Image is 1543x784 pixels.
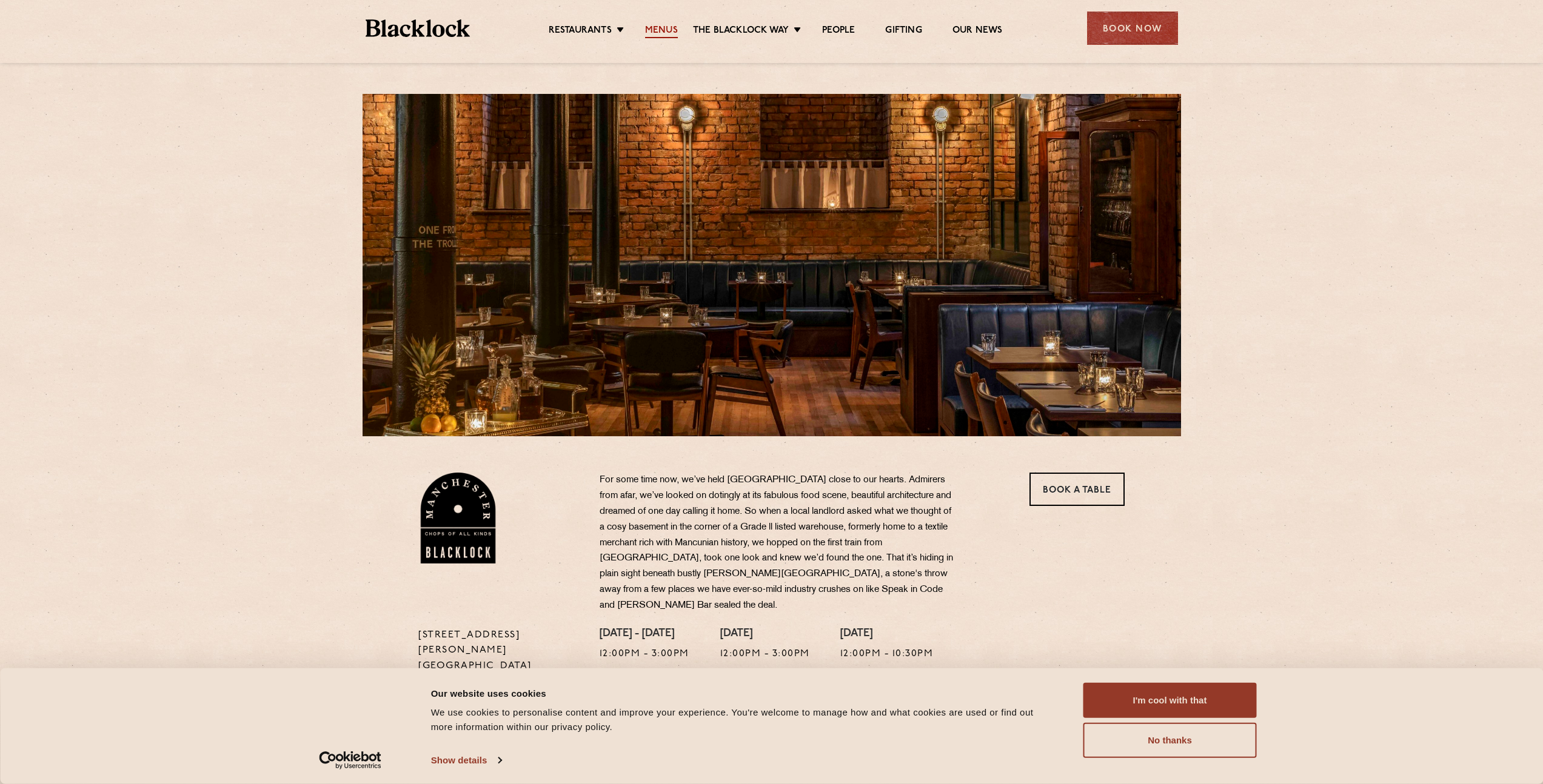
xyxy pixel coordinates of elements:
button: I'm cool with that [1083,683,1257,718]
h4: [DATE] - [DATE] [600,628,690,641]
div: We use cookies to personalise content and improve your experience. You're welcome to manage how a... [431,705,1056,734]
p: [STREET_ADDRESS][PERSON_NAME] [GEOGRAPHIC_DATA] M2 5GB [418,628,581,691]
img: BL_Manchester_Logo-bleed.png [418,473,498,563]
img: BL_Textured_Logo-footer-cropped.svg [366,19,470,37]
p: 12:00pm - 10:30pm [840,646,934,662]
h4: [DATE] [840,628,934,641]
div: Our website uses cookies [431,686,1056,700]
a: Usercentrics Cookiebot - opens in a new window [297,751,403,769]
h4: [DATE] [720,628,810,641]
a: Our News [952,25,1003,38]
button: No thanks [1083,723,1257,758]
p: 12:00pm - 3:00pm [720,646,810,662]
p: For some time now, we’ve held [GEOGRAPHIC_DATA] close to our hearts. Admirers from afar, we’ve lo... [600,473,957,614]
a: The Blacklock Way [693,25,789,38]
p: 12:00pm - 3:00pm [600,646,690,662]
a: Show details [431,751,501,769]
a: Gifting [885,25,922,38]
div: Book Now [1087,12,1178,45]
a: Menus [645,25,678,38]
a: People [822,25,855,38]
a: Book a Table [1029,473,1125,506]
a: Restaurants [549,25,612,38]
